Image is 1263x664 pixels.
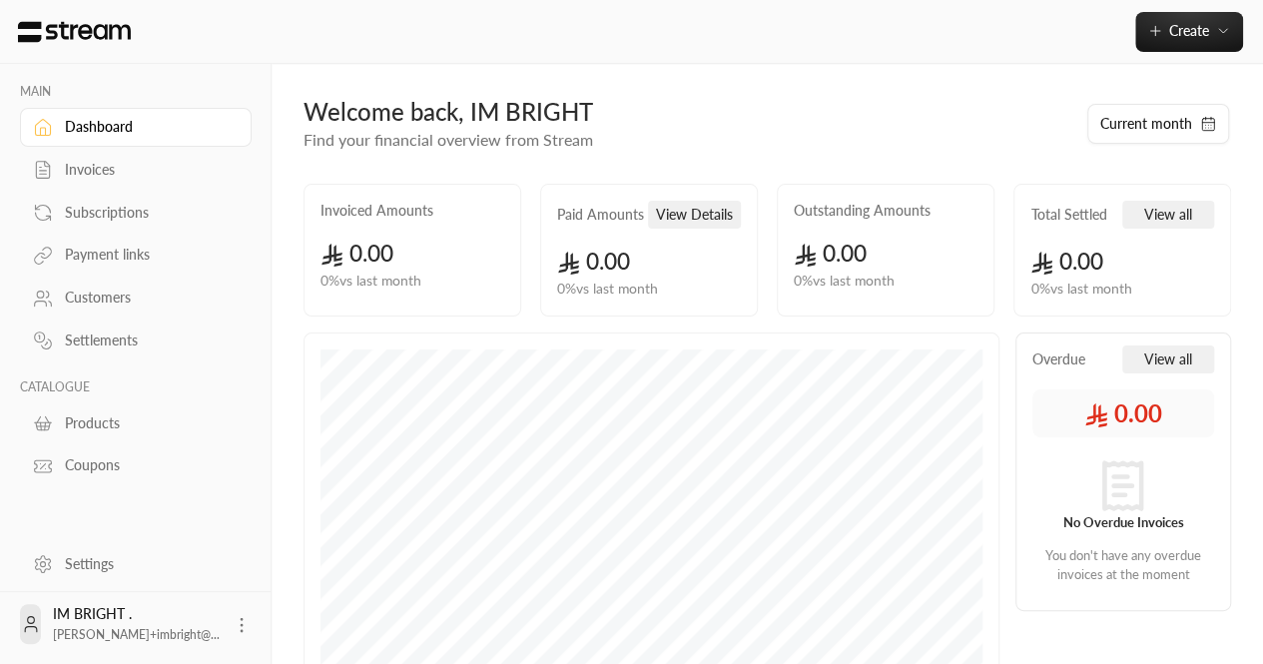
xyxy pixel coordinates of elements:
p: MAIN [20,84,252,100]
span: Overdue [1032,349,1085,369]
div: Invoices [65,160,227,180]
span: 0 % vs last month [1030,279,1131,300]
div: Subscriptions [65,203,227,223]
a: Settlements [20,322,252,360]
span: [PERSON_NAME]+imbright@... [53,627,220,642]
a: Products [20,403,252,442]
span: Find your financial overview from Stream [304,130,593,149]
span: 0.00 [1084,397,1162,429]
img: Logo [16,21,133,43]
div: Welcome back, IM BRIGHT [304,96,1066,128]
button: View Details [648,201,741,229]
a: Customers [20,279,252,318]
button: Current month [1087,104,1229,144]
a: Invoices [20,151,252,190]
span: 0.00 [557,248,630,275]
div: Coupons [65,455,227,475]
div: IM BRIGHT . [53,604,220,644]
a: Subscriptions [20,193,252,232]
div: Settings [65,554,227,574]
button: Create [1135,12,1243,52]
span: 0.00 [320,240,393,267]
span: 0 % vs last month [794,271,895,292]
div: Customers [65,288,227,308]
h2: Total Settled [1030,205,1106,225]
a: Settings [20,544,252,583]
div: Payment links [65,245,227,265]
span: 0 % vs last month [557,279,658,300]
p: You don't have any overdue invoices at the moment [1032,546,1214,585]
a: Payment links [20,236,252,275]
div: Dashboard [65,117,227,137]
div: Products [65,413,227,433]
span: Create [1169,22,1209,39]
a: Dashboard [20,108,252,147]
a: Coupons [20,446,252,485]
button: View all [1122,345,1214,373]
p: CATALOGUE [20,379,252,395]
strong: No Overdue Invoices [1062,514,1183,530]
h2: Invoiced Amounts [320,201,433,221]
span: 0.00 [1030,248,1103,275]
h2: Outstanding Amounts [794,201,931,221]
h2: Paid Amounts [557,205,644,225]
span: 0.00 [794,240,867,267]
div: Settlements [65,331,227,350]
button: View all [1122,201,1214,229]
span: 0 % vs last month [320,271,421,292]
